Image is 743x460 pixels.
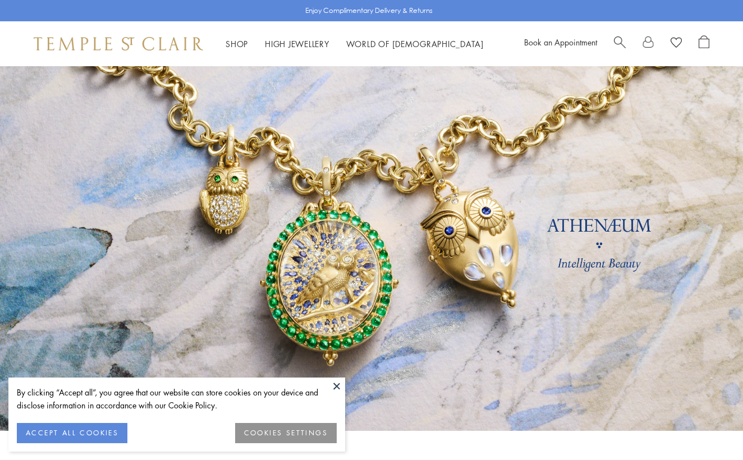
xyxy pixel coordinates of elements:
nav: Main navigation [226,37,484,51]
a: Search [614,35,626,52]
img: Temple St. Clair [34,37,203,50]
iframe: Gorgias live chat messenger [687,407,732,449]
a: Open Shopping Bag [699,35,709,52]
button: ACCEPT ALL COOKIES [17,423,127,443]
a: View Wishlist [671,35,682,52]
a: Book an Appointment [524,36,597,48]
a: High JewelleryHigh Jewellery [265,38,329,49]
a: ShopShop [226,38,248,49]
a: World of [DEMOGRAPHIC_DATA]World of [DEMOGRAPHIC_DATA] [346,38,484,49]
div: By clicking “Accept all”, you agree that our website can store cookies on your device and disclos... [17,386,337,412]
p: Enjoy Complimentary Delivery & Returns [305,5,433,16]
button: COOKIES SETTINGS [235,423,337,443]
